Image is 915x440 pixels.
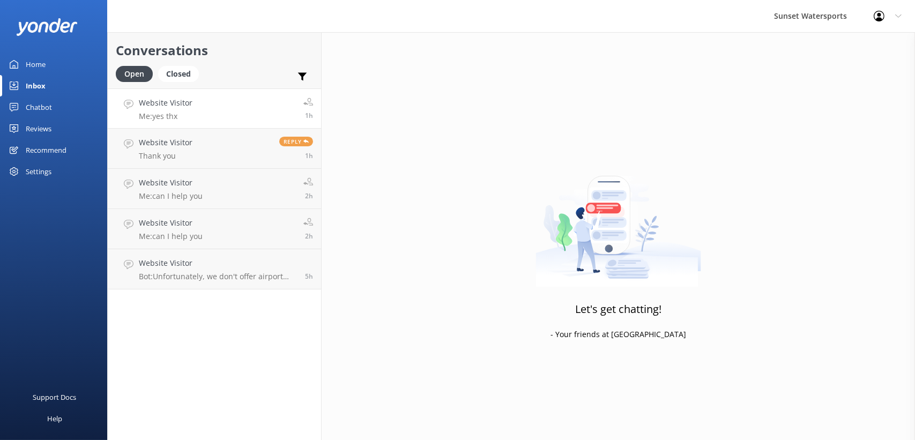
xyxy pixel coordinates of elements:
[33,386,77,408] div: Support Docs
[139,97,192,109] h4: Website Visitor
[47,408,62,429] div: Help
[16,18,78,36] img: yonder-white-logo.png
[139,151,192,161] p: Thank you
[116,68,158,79] a: Open
[108,88,321,129] a: Website VisitorMe:yes thx1h
[108,169,321,209] a: Website VisitorMe:can I help you2h
[116,40,313,61] h2: Conversations
[139,137,192,148] h4: Website Visitor
[108,249,321,289] a: Website VisitorBot:Unfortunately, we don't offer airport pick-up for golf carts. If you need tran...
[305,151,313,160] span: Sep 04 2025 09:12am (UTC -05:00) America/Cancun
[26,75,46,96] div: Inbox
[305,272,313,281] span: Sep 04 2025 05:44am (UTC -05:00) America/Cancun
[139,272,297,281] p: Bot: Unfortunately, we don't offer airport pick-up for golf carts. If you need transportation for...
[116,66,153,82] div: Open
[139,111,192,121] p: Me: yes thx
[575,301,661,318] h3: Let's get chatting!
[26,118,51,139] div: Reviews
[26,139,66,161] div: Recommend
[26,96,52,118] div: Chatbot
[108,209,321,249] a: Website VisitorMe:can I help you2h
[158,66,199,82] div: Closed
[139,232,203,241] p: Me: can I help you
[139,217,203,229] h4: Website Visitor
[108,129,321,169] a: Website VisitorThank youReply1h
[279,137,313,146] span: Reply
[158,68,204,79] a: Closed
[139,257,297,269] h4: Website Visitor
[26,161,51,182] div: Settings
[535,153,701,287] img: artwork of a man stealing a conversation from at giant smartphone
[305,111,313,120] span: Sep 04 2025 09:41am (UTC -05:00) America/Cancun
[551,329,686,340] p: - Your friends at [GEOGRAPHIC_DATA]
[305,191,313,200] span: Sep 04 2025 08:06am (UTC -05:00) America/Cancun
[139,191,203,201] p: Me: can I help you
[305,232,313,241] span: Sep 04 2025 08:06am (UTC -05:00) America/Cancun
[139,177,203,189] h4: Website Visitor
[26,54,46,75] div: Home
